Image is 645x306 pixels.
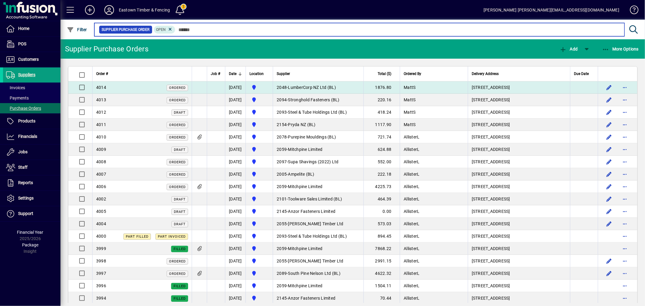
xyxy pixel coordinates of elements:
[225,119,246,131] td: [DATE]
[169,259,186,263] span: Ordered
[169,185,186,189] span: Ordered
[225,205,246,218] td: [DATE]
[174,210,186,214] span: Draft
[96,110,106,115] span: 4012
[96,184,106,189] span: 4006
[288,110,347,115] span: Steel & Tube Holdings Ltd (BL)
[169,173,186,177] span: Ordered
[288,234,347,239] span: Steel & Tube Holdings Ltd (BL)
[18,41,26,46] span: POS
[22,243,38,247] span: Package
[96,246,106,251] span: 3999
[404,172,419,177] span: AllisterL
[288,221,344,226] span: [PERSON_NAME] Timber Ltd
[288,135,336,139] span: Purepine Mouldings (BL)
[363,280,400,292] td: 1504.11
[404,184,419,189] span: AllisterL
[174,148,186,152] span: Draft
[174,222,186,226] span: Draft
[604,132,614,142] button: Edit
[404,135,419,139] span: AllisterL
[229,70,242,77] div: Date
[249,245,269,252] span: Holyoake St
[249,282,269,289] span: Holyoake St
[273,181,363,193] td: -
[277,209,287,214] span: 2145
[169,123,186,127] span: Ordered
[96,159,106,164] span: 4008
[17,230,44,235] span: Financial Year
[604,207,614,216] button: Edit
[96,147,106,152] span: 4009
[363,168,400,181] td: 222.18
[620,219,630,229] button: More options
[156,28,166,32] span: Open
[18,165,28,170] span: Staff
[174,247,186,251] span: Filled
[249,133,269,141] span: Holyoake St
[225,181,246,193] td: [DATE]
[468,119,570,131] td: [STREET_ADDRESS]
[367,70,397,77] div: Total ($)
[249,96,269,103] span: Holyoake St
[96,122,106,127] span: 4011
[288,172,314,177] span: Ampelite (BL)
[273,255,363,267] td: -
[468,292,570,304] td: [STREET_ADDRESS]
[18,149,28,154] span: Jobs
[249,220,269,227] span: Holyoake St
[273,156,363,168] td: -
[468,205,570,218] td: [STREET_ADDRESS]
[3,52,60,67] a: Customers
[273,243,363,255] td: -
[225,292,246,304] td: [DATE]
[18,211,33,216] span: Support
[3,37,60,52] a: POS
[620,120,630,129] button: More options
[277,122,287,127] span: 2154
[249,70,264,77] span: Location
[602,47,639,51] span: More Options
[277,135,287,139] span: 2078
[468,81,570,94] td: [STREET_ADDRESS]
[96,97,106,102] span: 4013
[363,292,400,304] td: 70.44
[96,70,188,77] div: Order #
[80,5,99,15] button: Add
[604,269,614,278] button: Edit
[620,182,630,191] button: More options
[620,256,630,266] button: More options
[468,243,570,255] td: [STREET_ADDRESS]
[96,283,106,288] span: 3996
[119,5,170,15] div: Eastown Timber & Fencing
[96,271,106,276] span: 3997
[174,111,186,115] span: Draft
[96,135,106,139] span: 4010
[468,131,570,143] td: [STREET_ADDRESS]
[363,131,400,143] td: 721.74
[277,271,287,276] span: 2089
[277,159,287,164] span: 2097
[3,83,60,93] a: Invoices
[363,81,400,94] td: 1876.80
[288,209,336,214] span: Anzor Fasteners Limited
[404,159,419,164] span: AllisterL
[404,197,419,201] span: AllisterL
[620,157,630,167] button: More options
[249,171,269,178] span: Holyoake St
[277,221,287,226] span: 2055
[249,158,269,165] span: Holyoake St
[3,103,60,113] a: Purchase Orders
[18,134,37,139] span: Financials
[277,85,287,90] span: 2048
[604,194,614,204] button: Edit
[288,184,323,189] span: Mitchpine Limited
[363,181,400,193] td: 4225.73
[468,230,570,243] td: [STREET_ADDRESS]
[363,255,400,267] td: 2991.15
[363,193,400,205] td: 464.39
[558,44,579,54] button: Add
[249,233,269,240] span: Holyoake St
[363,156,400,168] td: 552.00
[169,86,186,90] span: Ordered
